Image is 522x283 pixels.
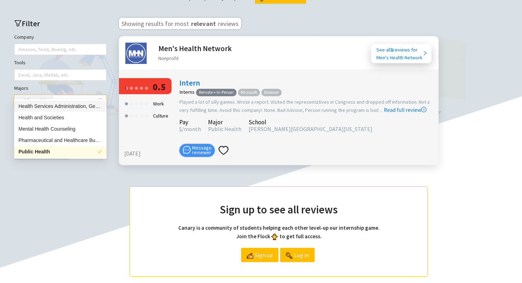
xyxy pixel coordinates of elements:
[391,47,393,53] b: 1
[286,252,292,259] img: login.png
[179,120,201,125] div: Pay
[129,98,134,109] div: ●
[183,146,191,154] span: message
[218,145,229,156] span: heart
[124,82,129,93] div: ●
[144,82,148,93] div: ●
[151,110,170,122] div: Culture
[180,89,195,94] div: Interns
[124,149,176,158] div: [DATE]
[208,125,241,132] span: Public Health
[139,98,143,109] div: ●
[238,89,260,96] span: Microsoft
[19,97,47,104] span: Public Health
[261,89,282,96] span: Browser
[144,98,148,109] div: ●
[139,82,143,93] div: ●
[14,135,107,146] div: Pharmaceutical and Healthcare Business
[196,89,236,96] span: Remote + In-Person
[247,252,253,259] img: register.png
[14,100,107,112] div: Health Services Administration, General
[14,146,107,157] div: Public Health
[182,125,201,132] span: /month
[376,46,423,61] div: See all reviews for Men's Health Network
[18,71,20,79] input: Tools
[371,44,431,63] a: See all1reviews forMen's Health Network
[97,149,102,154] span: check
[129,110,134,121] div: ●
[179,78,200,88] a: Intern
[208,120,241,125] div: Major
[124,98,129,109] div: ●
[139,110,143,121] div: ●
[134,82,138,93] div: ●
[119,18,241,29] h3: Showing results for most reviews
[14,18,107,29] h2: Filter
[14,123,107,135] div: Mental Health Counseling
[124,82,126,93] div: ●
[98,98,103,103] span: close-circle
[14,33,34,41] label: Company
[241,248,278,262] a: Sign up
[129,82,134,93] div: ●
[255,248,273,262] span: Sign up
[192,146,212,155] span: Message reviewer
[144,224,413,241] h4: Canary is a community of students helping each other level-up our internship game. Join the Flock...
[179,98,435,114] div: Played a lot of silly games. Wrote a report. Visited the representatives in Congress and dropped ...
[158,43,232,54] h2: Men's Health Network
[280,248,315,262] a: Log in
[55,96,67,105] input: Majors
[18,102,102,110] div: Health Services Administration, General
[271,234,278,240] img: bird_front.png
[384,71,426,113] a: Read full review
[158,54,232,62] div: Nonprofit
[14,112,107,123] div: Health and Societies
[134,110,138,121] div: ●
[151,98,166,110] div: Work
[18,114,102,121] div: Health and Societies
[179,125,182,132] span: $
[134,98,138,109] div: ●
[18,148,97,156] div: Public Health
[144,201,413,218] h2: Sign up to see all reviews
[153,81,166,93] span: 0.5
[125,43,147,64] img: Men's Health Network
[18,125,102,133] div: Mental Health Counseling
[18,136,102,144] div: Pharmaceutical and Healthcare Business
[14,84,28,92] label: Majors
[249,125,373,132] span: [PERSON_NAME][GEOGRAPHIC_DATA][US_STATE]
[14,59,26,66] label: Tools
[423,51,428,56] span: right
[190,18,217,27] span: relevant
[124,110,129,121] div: ●
[144,110,148,121] div: ●
[14,20,22,27] span: filter
[294,248,309,262] span: Log in
[421,107,426,112] span: right-circle
[249,120,373,125] div: School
